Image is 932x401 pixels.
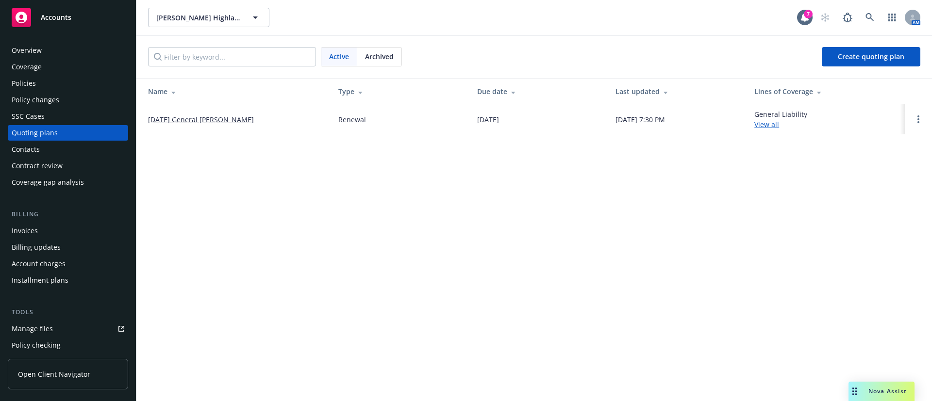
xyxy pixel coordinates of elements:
[838,8,857,27] a: Report a Bug
[12,223,38,239] div: Invoices
[8,307,128,317] div: Tools
[8,43,128,58] a: Overview
[148,114,254,125] a: [DATE] General [PERSON_NAME]
[12,59,42,75] div: Coverage
[12,240,61,255] div: Billing updates
[754,120,779,129] a: View all
[12,109,45,124] div: SSC Cases
[12,76,36,91] div: Policies
[616,114,665,125] div: [DATE] 7:30 PM
[148,8,269,27] button: [PERSON_NAME] Highland LLC
[754,86,897,96] div: Lines of Coverage
[148,47,316,66] input: Filter by keyword...
[12,158,63,174] div: Contract review
[860,8,880,27] a: Search
[8,337,128,353] a: Policy checking
[12,142,40,157] div: Contacts
[12,273,68,288] div: Installment plans
[8,240,128,255] a: Billing updates
[754,109,807,129] div: General Liability
[329,51,349,62] span: Active
[8,209,128,219] div: Billing
[338,114,366,125] div: Renewal
[8,92,128,108] a: Policy changes
[477,114,499,125] div: [DATE]
[12,256,66,272] div: Account charges
[8,273,128,288] a: Installment plans
[616,86,739,96] div: Last updated
[12,175,84,190] div: Coverage gap analysis
[148,86,323,96] div: Name
[882,8,902,27] a: Switch app
[8,125,128,141] a: Quoting plans
[815,8,835,27] a: Start snowing
[8,76,128,91] a: Policies
[8,109,128,124] a: SSC Cases
[12,125,58,141] div: Quoting plans
[8,59,128,75] a: Coverage
[849,382,915,401] button: Nova Assist
[41,14,71,21] span: Accounts
[913,113,924,125] a: Open options
[12,337,61,353] div: Policy checking
[8,256,128,272] a: Account charges
[8,223,128,239] a: Invoices
[8,158,128,174] a: Contract review
[12,321,53,337] div: Manage files
[18,369,90,379] span: Open Client Navigator
[338,86,462,96] div: Type
[12,43,42,58] div: Overview
[804,10,813,18] div: 7
[365,51,394,62] span: Archived
[12,92,59,108] div: Policy changes
[477,86,600,96] div: Due date
[8,175,128,190] a: Coverage gap analysis
[868,387,907,395] span: Nova Assist
[822,47,920,66] a: Create quoting plan
[838,52,904,61] span: Create quoting plan
[8,4,128,31] a: Accounts
[849,382,861,401] div: Drag to move
[8,142,128,157] a: Contacts
[156,13,240,23] span: [PERSON_NAME] Highland LLC
[8,321,128,337] a: Manage files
